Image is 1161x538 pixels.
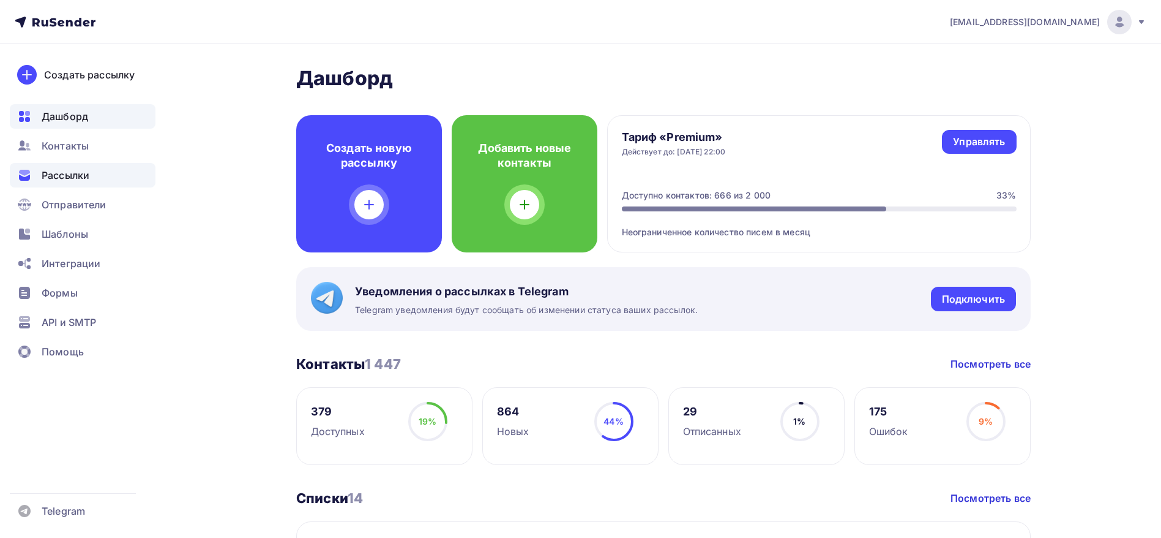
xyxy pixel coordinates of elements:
[419,416,436,426] span: 19%
[10,281,155,305] a: Формы
[622,189,771,202] div: Доступно контактов: 666 из 2 000
[793,416,805,426] span: 1%
[869,404,908,419] div: 175
[296,490,363,507] h3: Списки
[603,416,623,426] span: 44%
[42,138,89,153] span: Контакты
[979,416,993,426] span: 9%
[10,163,155,188] a: Рассылки
[42,227,88,241] span: Шаблоны
[42,315,96,330] span: API и SMTP
[10,222,155,246] a: Шаблоны
[950,357,1031,371] a: Посмотреть все
[10,104,155,129] a: Дашборд
[42,286,78,300] span: Формы
[42,256,100,271] span: Интеграции
[10,134,155,158] a: Контакты
[42,344,84,359] span: Помощь
[365,356,401,372] span: 1 447
[622,147,726,157] div: Действует до: [DATE] 22:00
[869,424,908,439] div: Ошибок
[497,404,529,419] div: 864
[950,491,1031,506] a: Посмотреть все
[355,304,698,316] span: Telegram уведомления будут сообщать об изменении статуса ваших рассылок.
[42,197,106,212] span: Отправители
[311,404,365,419] div: 379
[296,66,1031,91] h2: Дашборд
[296,355,401,373] h3: Контакты
[942,292,1005,306] div: Подключить
[950,16,1100,28] span: [EMAIL_ADDRESS][DOMAIN_NAME]
[497,424,529,439] div: Новых
[10,192,155,217] a: Отправители
[42,504,85,518] span: Telegram
[311,424,365,439] div: Доступных
[42,168,89,183] span: Рассылки
[996,189,1016,202] div: 33%
[953,135,1005,149] div: Управлять
[316,141,422,170] h4: Создать новую рассылку
[683,404,741,419] div: 29
[42,109,88,124] span: Дашборд
[622,211,1017,238] div: Неограниченное количество писем в месяц
[471,141,578,170] h4: Добавить новые контакты
[348,490,363,506] span: 14
[950,10,1146,34] a: [EMAIL_ADDRESS][DOMAIN_NAME]
[355,284,698,299] span: Уведомления о рассылках в Telegram
[622,130,726,145] h4: Тариф «Premium»
[44,67,135,82] div: Создать рассылку
[683,424,741,439] div: Отписанных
